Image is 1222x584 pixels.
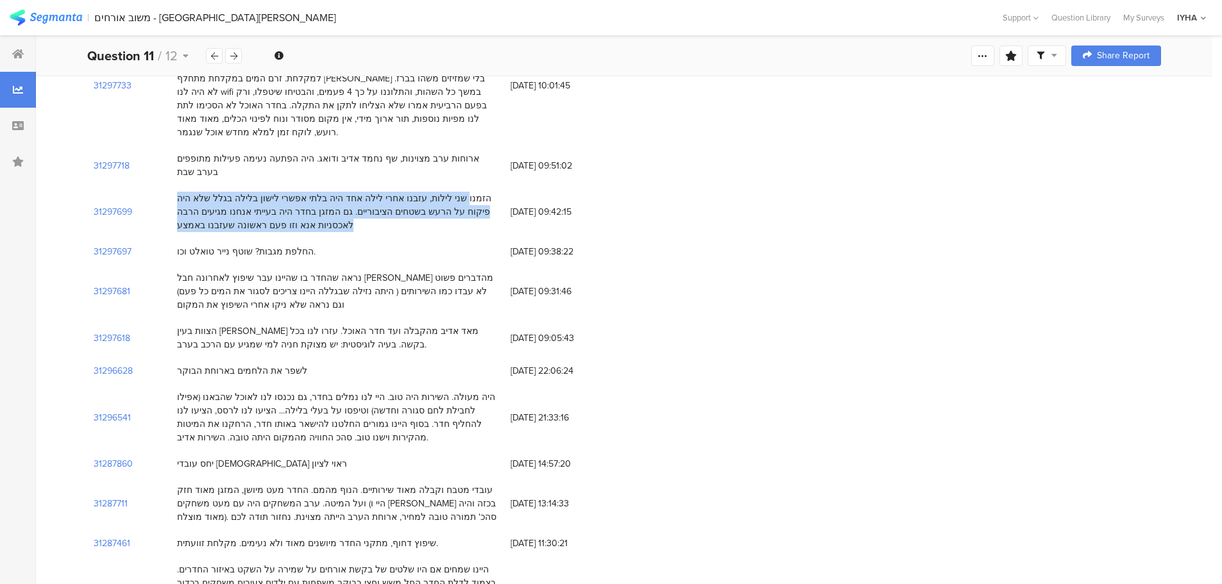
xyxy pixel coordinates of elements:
div: הצוות בעין [PERSON_NAME] מאד אדיב מהקבלה ועד חדר האוכל. עזרו לנו בכל בקשה. בעיה לוגיסטית: יש מצוק... [177,324,498,351]
span: [DATE] 14:57:20 [511,457,613,471]
span: [DATE] 21:33:16 [511,411,613,424]
section: 31287711 [94,497,128,510]
div: שיפוץ דחוף, מתקני החדר מיושנים מאוד ולא נעימים. מקלחת זוועתית. [177,537,438,550]
span: [DATE] 09:51:02 [511,159,613,172]
section: 31297699 [94,205,132,219]
div: היה מעולה. השירות היה טוב. היי לנו נמלים בחדר, גם נכנסו לנו לאוכל שהבאנו (אפילו לחבילת לחם סגורה ... [177,390,498,444]
section: 31297681 [94,285,130,298]
section: 31297733 [94,79,132,92]
div: נראה שהחדר בו שהיינו עבר שיפוץ לאחרונה חבל [PERSON_NAME] מהדברים פשוט לא עבדו כמו השירותים ( היתה... [177,271,498,312]
div: IYHA [1177,12,1197,24]
div: | [87,10,89,25]
div: דברים שלא אהבנו בשהותינו באנ"א עין [PERSON_NAME]: שהינו בחדר 41, שפונה משני צדדיו למרחבים ציבוריי... [177,31,498,139]
div: הזמנו שני לילות, עזבנו אחרי לילה אחד היה בלתי אפשרי לישון בלילה בגלל שלא היה פיקוח על הרעש בשטחים... [177,192,498,232]
div: יחס עובדי [DEMOGRAPHIC_DATA] ראוי לציון [177,457,347,471]
span: [DATE] 10:01:45 [511,79,613,92]
section: 31287461 [94,537,130,550]
span: [DATE] 22:06:24 [511,364,613,378]
div: החלפת מגבות? שוטף נייר טואלט וכו. [177,245,316,258]
section: 31296541 [94,411,131,424]
a: Question Library [1045,12,1117,24]
section: 31287860 [94,457,133,471]
div: Support [1003,8,1039,28]
span: [DATE] 13:14:33 [511,497,613,510]
section: 31297697 [94,245,132,258]
div: עובדי מטבח וקבלה מאוד שירותיים. הנוף מהמם. החדר מעט מיושן, המזגן מאוד חזק ועל המיטה. ערב המשחקים ... [177,483,498,524]
span: [DATE] 09:38:22 [511,245,613,258]
a: My Surveys [1117,12,1171,24]
span: [DATE] 11:30:21 [511,537,613,550]
b: Question 11 [87,46,154,65]
span: [DATE] 09:05:43 [511,331,613,345]
span: [DATE] 09:42:15 [511,205,613,219]
div: לשפר את הלחמים בארוחת הבוקר [177,364,307,378]
section: 31297718 [94,159,130,172]
div: משוב אורחים - [GEOGRAPHIC_DATA][PERSON_NAME] [94,12,336,24]
div: ארוחות ערב מצוינות, שף נחמד אדיב ודואג. היה הפתעה נעימה פעילות מתופפים בערב שבת [177,152,498,179]
span: 12 [165,46,178,65]
section: 31296628 [94,364,133,378]
span: Share Report [1097,51,1150,60]
span: / [158,46,162,65]
span: [DATE] 09:31:46 [511,285,613,298]
section: 31297618 [94,331,130,345]
img: segmanta logo [10,10,82,26]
